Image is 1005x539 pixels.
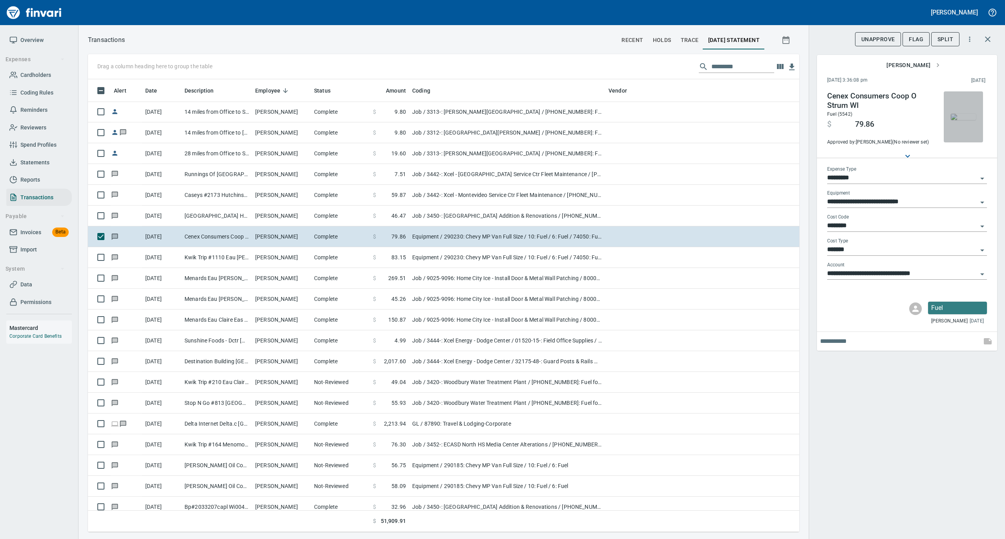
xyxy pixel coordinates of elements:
[373,503,376,511] span: $
[111,296,119,301] span: Has messages
[883,58,943,73] button: [PERSON_NAME]
[111,234,119,239] span: Has messages
[181,413,252,434] td: Delta Internet Delta.c [GEOGRAPHIC_DATA] [GEOGRAPHIC_DATA]
[142,102,181,122] td: [DATE]
[142,455,181,476] td: [DATE]
[142,143,181,164] td: [DATE]
[409,351,605,372] td: Job / 3444-: Xcel Energy - Dodge Center / 32175-48-: Guard Posts & Rails M&J Inst / 2: Material
[391,212,406,220] span: 46.47
[373,420,376,428] span: $
[395,108,406,116] span: 9.80
[311,289,370,310] td: Complete
[409,122,605,143] td: Job / 3312-: [GEOGRAPHIC_DATA][PERSON_NAME] / [PHONE_NUMBER]: Fuel for General Conditions Equipme...
[311,351,370,372] td: Complete
[977,173,988,184] button: Open
[409,497,605,517] td: Job / 3450-: [GEOGRAPHIC_DATA] Addition & Renovations / [PHONE_NUMBER]: Consumables - Concrete / ...
[827,111,852,117] span: Fuel (5542)
[681,35,699,45] span: trace
[311,497,370,517] td: Complete
[373,316,376,324] span: $
[6,84,72,102] a: Coding Rules
[111,379,119,384] span: Has messages
[252,476,311,497] td: [PERSON_NAME]
[111,317,119,322] span: Has messages
[88,35,125,45] nav: breadcrumb
[9,333,62,339] a: Corporate Card Benefits
[855,32,901,47] button: UnApprove
[252,455,311,476] td: [PERSON_NAME]
[381,517,406,525] span: 51,909.91
[373,517,376,525] span: $
[970,317,984,325] span: [DATE]
[311,310,370,330] td: Complete
[409,102,605,122] td: Job / 3313-: [PERSON_NAME][GEOGRAPHIC_DATA] / [PHONE_NUMBER]: Fuel for General Conditions Equipme...
[185,86,214,95] span: Description
[252,330,311,351] td: [PERSON_NAME]
[977,245,988,256] button: Open
[5,3,64,22] img: Finvari
[384,420,406,428] span: 2,213.94
[6,276,72,293] a: Data
[142,330,181,351] td: [DATE]
[409,372,605,393] td: Job / 3420-: Woodbury Water Treatment Plant / [PHONE_NUMBER]: Fuel for General Conditions/CM Equi...
[774,31,799,49] button: Show transactions within a particular date range
[142,434,181,455] td: [DATE]
[142,351,181,372] td: [DATE]
[311,268,370,289] td: Complete
[119,130,127,135] span: Has messages
[919,77,985,85] span: This charge was settled by the merchant and appears on the 2025/08/31 statement.
[391,399,406,407] span: 55.93
[111,213,119,218] span: Has messages
[142,206,181,226] td: [DATE]
[181,226,252,247] td: Cenex Consumers Coop O Strum WI
[409,434,605,455] td: Job / 3452-: ECASD North HS Media Center Alterations / [PHONE_NUMBER]: Fuel for General Condition...
[861,35,895,44] span: UnApprove
[111,171,119,177] span: Has messages
[409,268,605,289] td: Job / 9025-9096: Home City Ice - Install Door & Metal Wall Patching / 80000-10-: MP Numbers / 2: ...
[311,206,370,226] td: Complete
[931,32,959,47] button: Split
[181,330,252,351] td: Sunshine Foods - Dctr [GEOGRAPHIC_DATA] [GEOGRAPHIC_DATA]
[252,310,311,330] td: [PERSON_NAME]
[373,212,376,220] span: $
[6,224,72,241] a: InvoicesBeta
[181,351,252,372] td: Destination Building [GEOGRAPHIC_DATA][PERSON_NAME]
[142,122,181,143] td: [DATE]
[252,351,311,372] td: [PERSON_NAME]
[391,378,406,386] span: 49.04
[9,324,72,332] h6: Mastercard
[384,357,406,365] span: 2,017.60
[311,413,370,434] td: Complete
[311,102,370,122] td: Complete
[391,191,406,199] span: 59.87
[311,185,370,206] td: Complete
[978,332,997,351] span: This records your note into the expense. If you would like to send a message to an employee inste...
[252,143,311,164] td: [PERSON_NAME]
[252,289,311,310] td: [PERSON_NAME]
[827,215,849,220] label: Cost Code
[311,330,370,351] td: Complete
[111,421,119,426] span: Online transaction
[412,86,430,95] span: Coding
[409,185,605,206] td: Job / 3442-: Xcel - Montevideo Service Ctr Fleet Maintenance / [PHONE_NUMBER]: Fuel for General C...
[2,262,68,276] button: System
[311,455,370,476] td: Not-Reviewed
[252,206,311,226] td: [PERSON_NAME]
[20,123,46,133] span: Reviewers
[20,105,48,115] span: Reminders
[827,76,919,84] span: [DATE] 3:36:08 pm
[252,372,311,393] td: [PERSON_NAME]
[20,297,51,307] span: Permissions
[827,191,850,196] label: Equipment
[373,253,376,261] span: $
[145,86,157,95] span: Date
[373,357,376,365] span: $
[20,70,51,80] span: Cardholders
[181,289,252,310] td: Menards Eau [PERSON_NAME] [PERSON_NAME] Eau [PERSON_NAME]
[978,30,997,49] button: Close transaction
[311,226,370,247] td: Complete
[977,197,988,208] button: Open
[6,154,72,171] a: Statements
[311,476,370,497] td: Not-Reviewed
